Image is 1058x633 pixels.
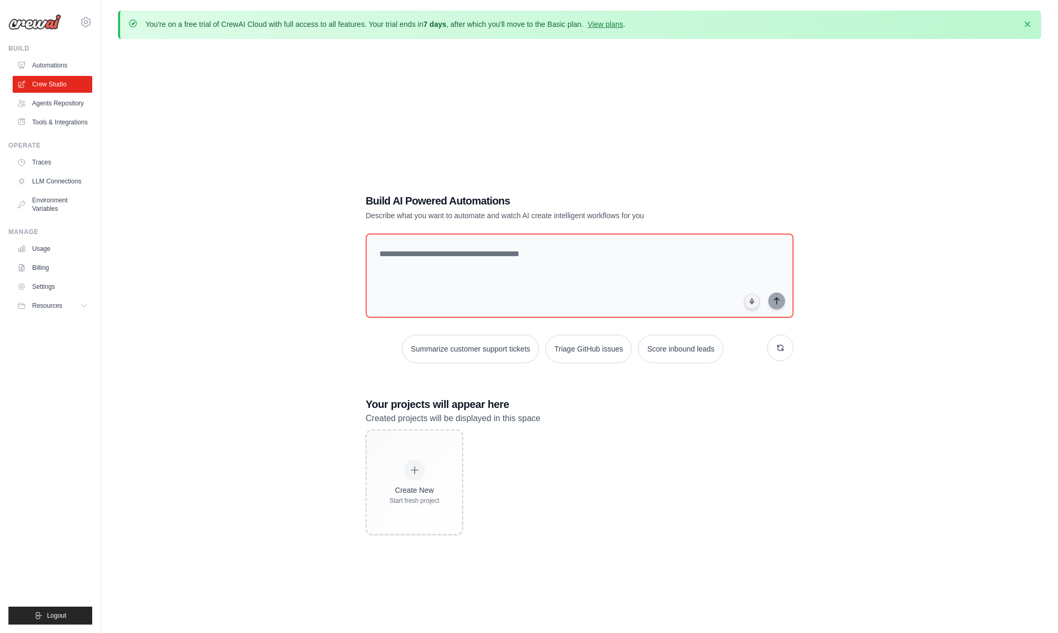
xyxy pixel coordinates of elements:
button: Get new suggestions [767,335,793,361]
button: Summarize customer support tickets [402,335,539,363]
a: Settings [13,278,92,295]
button: Triage GitHub issues [545,335,632,363]
button: Logout [8,607,92,625]
p: Describe what you want to automate and watch AI create intelligent workflows for you [366,210,720,221]
div: Start fresh project [389,496,439,505]
div: Create New [389,485,439,495]
button: Click to speak your automation idea [744,294,760,309]
a: Billing [13,259,92,276]
a: Environment Variables [13,192,92,217]
p: Created projects will be displayed in this space [366,412,793,425]
strong: 7 days [423,20,446,28]
span: Resources [32,301,62,310]
a: Crew Studio [13,76,92,93]
img: Logo [8,14,61,30]
div: Build [8,44,92,53]
div: Operate [8,141,92,150]
h3: Your projects will appear here [366,397,793,412]
p: You're on a free trial of CrewAI Cloud with full access to all features. Your trial ends in , aft... [145,19,625,30]
span: Logout [47,611,66,620]
a: LLM Connections [13,173,92,190]
a: View plans [587,20,623,28]
a: Traces [13,154,92,171]
button: Resources [13,297,92,314]
a: Tools & Integrations [13,114,92,131]
div: Manage [8,228,92,236]
h1: Build AI Powered Automations [366,193,720,208]
a: Usage [13,240,92,257]
a: Automations [13,57,92,74]
button: Score inbound leads [638,335,723,363]
a: Agents Repository [13,95,92,112]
